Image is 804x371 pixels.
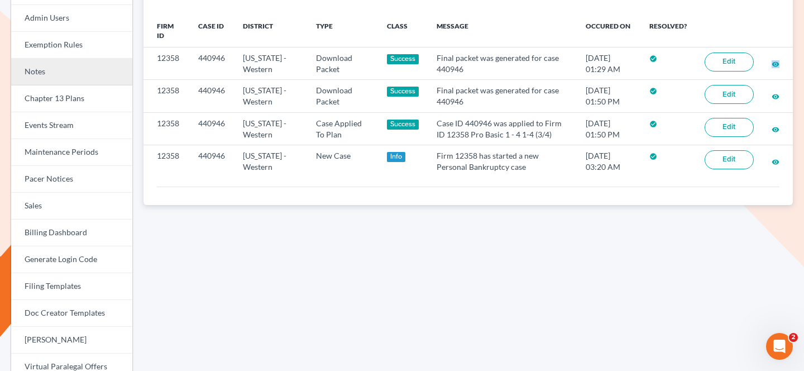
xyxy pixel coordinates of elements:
[577,145,640,178] td: [DATE] 03:20 AM
[189,145,234,178] td: 440946
[11,59,132,85] a: Notes
[307,145,378,178] td: New Case
[705,53,754,72] a: Edit
[143,145,189,178] td: 12358
[640,15,696,47] th: Resolved?
[772,126,779,134] i: visibility
[189,15,234,47] th: Case ID
[234,112,307,145] td: [US_STATE] - Western
[11,193,132,220] a: Sales
[577,112,640,145] td: [DATE] 01:50 PM
[387,120,419,130] div: Success
[789,333,798,342] span: 2
[428,15,577,47] th: Message
[189,112,234,145] td: 440946
[11,166,132,193] a: Pacer Notices
[234,80,307,112] td: [US_STATE] - Western
[766,333,793,360] iframe: Intercom live chat
[234,47,307,80] td: [US_STATE] - Western
[577,15,640,47] th: Occured On
[387,152,406,162] div: Info
[307,80,378,112] td: Download Packet
[307,112,378,145] td: Case Applied To Plan
[143,80,189,112] td: 12358
[772,60,779,68] i: visibility
[705,150,754,169] a: Edit
[11,32,132,59] a: Exemption Rules
[11,273,132,300] a: Filing Templates
[189,80,234,112] td: 440946
[189,47,234,80] td: 440946
[772,156,779,166] a: visibility
[649,120,657,128] i: check_circle
[11,5,132,32] a: Admin Users
[387,54,419,64] div: Success
[143,15,189,47] th: Firm ID
[772,124,779,134] a: visibility
[11,246,132,273] a: Generate Login Code
[307,15,378,47] th: Type
[772,93,779,101] i: visibility
[428,47,577,80] td: Final packet was generated for case 440946
[234,15,307,47] th: District
[649,55,657,63] i: check_circle
[11,220,132,246] a: Billing Dashboard
[649,87,657,95] i: check_circle
[428,80,577,112] td: Final packet was generated for case 440946
[378,15,428,47] th: Class
[772,91,779,101] a: visibility
[705,85,754,104] a: Edit
[143,112,189,145] td: 12358
[11,85,132,112] a: Chapter 13 Plans
[307,47,378,80] td: Download Packet
[11,139,132,166] a: Maintenance Periods
[772,158,779,166] i: visibility
[772,59,779,68] a: visibility
[143,47,189,80] td: 12358
[577,80,640,112] td: [DATE] 01:50 PM
[428,145,577,178] td: Firm 12358 has started a new Personal Bankruptcy case
[11,112,132,139] a: Events Stream
[11,300,132,327] a: Doc Creator Templates
[387,87,419,97] div: Success
[705,118,754,137] a: Edit
[577,47,640,80] td: [DATE] 01:29 AM
[11,327,132,354] a: [PERSON_NAME]
[234,145,307,178] td: [US_STATE] - Western
[649,153,657,160] i: check_circle
[428,112,577,145] td: Case ID 440946 was applied to Firm ID 12358 Pro Basic 1 - 4 1-4 (3/4)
